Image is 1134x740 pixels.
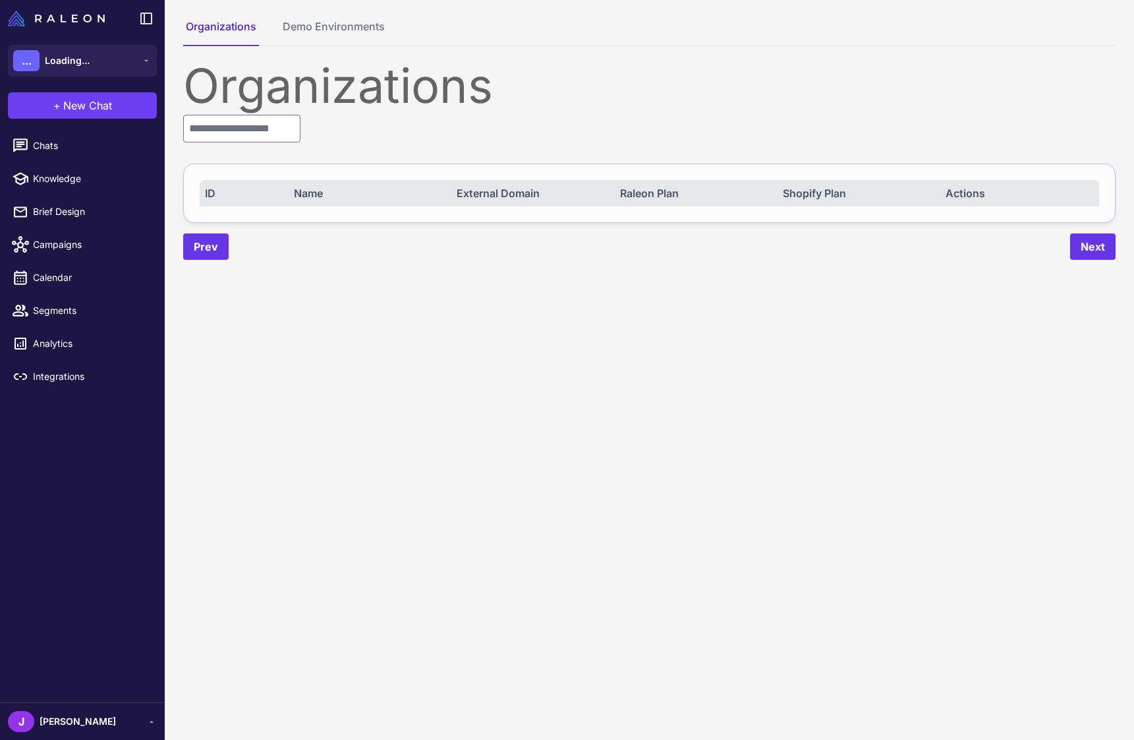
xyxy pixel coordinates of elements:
span: Segments [33,303,149,318]
img: Raleon Logo [8,11,105,26]
a: Campaigns [5,231,159,259]
span: [PERSON_NAME] [40,714,116,729]
a: Chats [5,132,159,160]
button: +New Chat [8,92,157,119]
button: ...Loading... [8,45,157,77]
div: Raleon Plan [620,185,768,201]
a: Raleon Logo [8,11,110,26]
a: Integrations [5,363,159,390]
div: External Domain [457,185,605,201]
span: Knowledge [33,171,149,186]
button: Next [1070,233,1116,260]
a: Segments [5,297,159,324]
a: Knowledge [5,165,159,193]
div: ... [13,50,40,71]
span: Integrations [33,369,149,384]
div: Actions [946,185,1094,201]
span: Brief Design [33,204,149,219]
button: Organizations [183,18,259,46]
button: Demo Environments [280,18,387,46]
span: Calendar [33,270,149,285]
div: Organizations [183,62,1116,109]
a: Brief Design [5,198,159,226]
a: Calendar [5,264,159,292]
a: Analytics [5,330,159,357]
span: Analytics [33,336,149,351]
span: Campaigns [33,237,149,252]
span: + [53,98,61,113]
span: Loading... [45,53,90,68]
div: J [8,711,34,732]
button: Prev [183,233,229,260]
span: New Chat [63,98,112,113]
div: ID [205,185,279,201]
span: Chats [33,139,149,153]
div: Name [294,185,442,201]
div: Shopify Plan [783,185,931,201]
